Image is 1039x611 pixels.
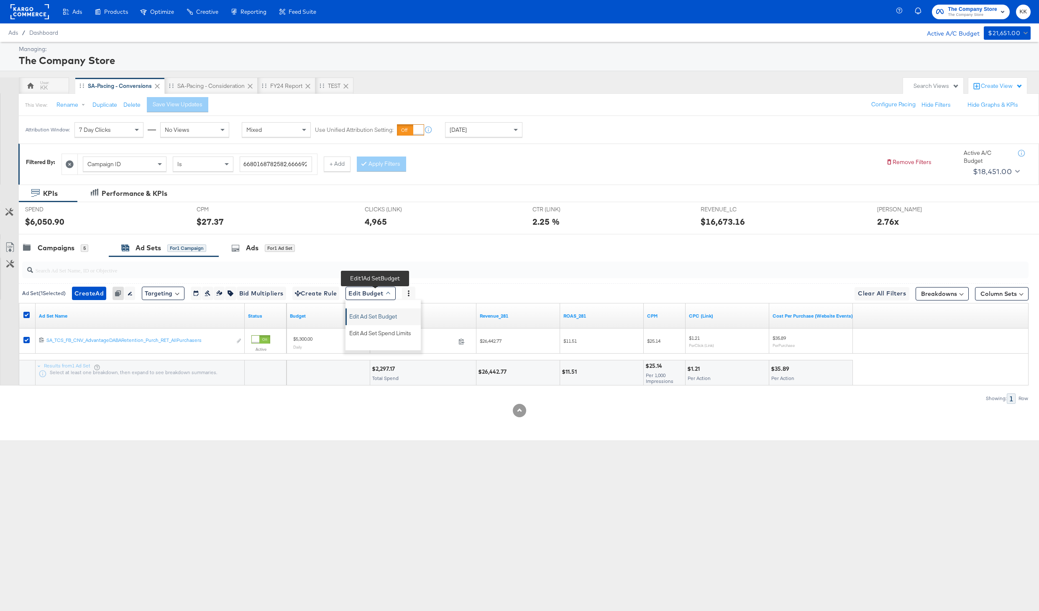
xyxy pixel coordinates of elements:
button: $18,451.00 [970,165,1021,178]
span: REVENUE_LC [701,205,763,213]
div: Ads [246,243,258,253]
button: Hide Graphs & KPIs [967,101,1018,109]
span: CPM [197,205,259,213]
button: The Company StoreThe Company Store [932,5,1010,19]
span: $26,442.77 [480,338,502,344]
div: Row [1018,395,1029,401]
span: Create Ad [74,288,104,299]
div: Drag to reorder tab [262,83,266,88]
div: Create View [981,82,1023,90]
div: 5 [81,244,88,252]
a: Revenue_281 [480,313,557,319]
span: [PERSON_NAME] [877,205,940,213]
span: Mixed [246,126,262,133]
button: Configure Pacing [865,97,921,112]
div: SA-Pacing - Consideration [177,82,245,90]
a: ROAS_281 [563,313,640,319]
span: Per 1,000 Impressions [646,372,673,384]
span: The Company Store [948,5,997,14]
span: Create Rule [295,288,337,299]
a: Shows the current budget of Ad Set. [290,313,367,319]
div: Ad Set ( 1 Selected) [22,290,66,297]
button: Duplicate [92,101,117,109]
span: CTR (LINK) [532,205,595,213]
div: Active A/C Budget [964,149,1010,164]
div: 2.76x [877,216,899,228]
div: Showing: [985,395,1007,401]
span: Clear All Filters [858,288,906,299]
div: KK [40,84,48,92]
div: $25.14 [645,362,665,370]
div: Filtered By: [26,158,55,166]
div: Drag to reorder tab [320,83,324,88]
div: $18,451.00 [973,165,1012,178]
div: TEST [328,82,340,90]
label: Active [251,347,270,352]
span: $35.89 [773,335,786,341]
div: KPIs [43,189,58,198]
div: SA_TCS_FB_CNV_AdvantageDABARetention_Purch_RET_AllPurchasers [46,337,232,344]
div: Ad Sets [136,243,161,253]
div: SA-Pacing - Conversions [88,82,152,90]
span: Reporting [241,8,266,15]
div: $26,442.77 [478,368,509,376]
button: + Add [324,157,351,172]
a: The average cost for each purchase tracked by your Custom Audience pixel on your website after pe... [773,313,853,319]
div: $2,297.17 [372,365,397,373]
button: $21,651.00 [984,26,1031,40]
a: The total amount spent to date. [374,313,473,319]
span: Is [177,160,182,168]
span: CLICKS (LINK) [365,205,427,213]
sub: Per Click (Link) [689,343,714,348]
div: $5,300.00 [293,336,312,342]
span: Dashboard [29,29,58,36]
span: / [18,29,29,36]
span: 7 Day Clicks [79,126,111,133]
span: KK [1019,7,1027,17]
div: FY24 Report [270,82,302,90]
span: Feed Suite [289,8,316,15]
span: Total Spend [372,375,399,381]
div: 2.25 % [532,216,560,228]
span: [DATE] [450,126,467,133]
div: $27.37 [197,216,224,228]
span: Optimize [150,8,174,15]
div: Campaigns [38,243,74,253]
button: Breakdowns [916,287,969,300]
span: $25.14 [647,338,660,344]
sub: Per Purchase [773,343,795,348]
a: Your Ad Set name. [39,313,241,319]
span: Creative [196,8,218,15]
span: Products [104,8,128,15]
button: Clear All Filters [855,287,909,300]
button: Bid Multipliers [236,287,286,300]
span: Per Action [771,375,794,381]
div: Drag to reorder tab [169,83,174,88]
input: Enter a search term [240,157,312,172]
div: $35.89 [771,365,792,373]
div: $1.21 [687,365,702,373]
div: $21,651.00 [988,28,1020,39]
div: 1 [1007,393,1016,404]
button: Column Sets [975,287,1029,300]
a: The average cost for each link click you've received from your ad. [689,313,766,319]
sub: Daily [293,344,302,349]
button: Edit Ad Set Spend Limits [347,325,421,339]
span: Edit Ad Set Budget [349,310,397,321]
div: This View: [25,102,47,108]
a: The average cost you've paid to have 1,000 impressions of your ad. [647,313,682,319]
span: No Views [165,126,189,133]
span: Bid Multipliers [239,288,284,299]
span: Ads [72,8,82,15]
div: Attribution Window: [25,127,70,133]
button: Rename [51,98,94,113]
span: SPEND [25,205,88,213]
div: for 1 Ad Set [265,244,295,252]
span: Edit Ad Set Spend Limits [349,326,411,337]
div: Active A/C Budget [918,26,980,39]
span: $1.21 [689,335,700,341]
div: $11.51 [562,368,579,376]
div: Performance & KPIs [102,189,167,198]
span: Ads [8,29,18,36]
span: Campaign ID [87,160,121,168]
